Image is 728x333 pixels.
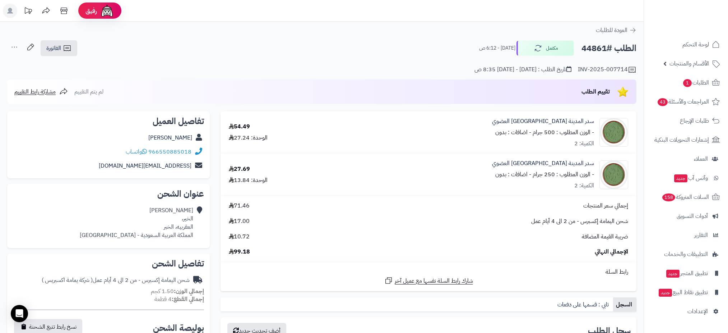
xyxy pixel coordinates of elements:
[148,147,191,156] a: 966550885018
[648,131,724,149] a: إشعارات التحويلات البنكية
[666,270,680,278] span: جديد
[229,202,250,210] span: 71.46
[533,128,594,137] small: - الوزن المطلوب : 500 جرام
[648,265,724,282] a: تطبيق المتجرجديد
[29,323,76,331] span: نسخ رابط تتبع الشحنة
[682,40,709,50] span: لوحة التحكم
[666,268,708,278] span: تطبيق المتجر
[581,87,610,96] span: تقييم الطلب
[648,303,724,320] a: الإعدادات
[600,118,628,147] img: 1690052262-Seder%20Leaves%20Powder%20Organic-90x90.jpg
[531,217,628,225] span: شحن اليمامة إكسبرس - من 2 الى 4 أيام عمل
[495,128,531,137] small: - اضافات : بدون
[492,117,594,126] a: سدر المدينة [GEOGRAPHIC_DATA] العضوي
[648,93,724,110] a: المراجعات والأسئلة43
[19,4,37,20] a: تحديثات المنصة
[46,44,61,53] span: الفاتورة
[648,284,724,301] a: تطبيق نقاط البيعجديد
[492,159,594,168] a: سدر المدينة [GEOGRAPHIC_DATA] العضوي
[679,20,721,35] img: logo-2.png
[533,170,594,179] small: - الوزن المطلوب : 250 جرام
[664,249,708,259] span: التطبيقات والخدمات
[174,287,204,296] strong: إجمالي الوزن:
[574,140,594,148] div: الكمية: 2
[100,4,114,18] img: ai-face.png
[148,133,192,142] a: [PERSON_NAME]
[126,147,147,156] a: واتساب
[596,26,627,35] span: العودة للطلبات
[516,41,574,56] button: مكتمل
[153,324,204,332] h2: بوليصة الشحن
[682,78,709,88] span: الطلبات
[648,36,724,53] a: لوحة التحكم
[659,289,672,297] span: جديد
[13,117,204,126] h2: تفاصيل العميل
[14,87,68,96] a: مشاركة رابط التقييم
[229,217,250,225] span: 17.00
[479,45,515,52] small: [DATE] - 6:12 ص
[229,176,268,184] div: الوحدة: 13.84
[229,165,250,173] div: 27.69
[495,170,531,179] small: - اضافات : بدون
[648,112,724,129] a: طلبات الإرجاع
[154,295,204,304] small: 4 قطعة
[229,233,250,241] span: 10.72
[648,246,724,263] a: التطبيقات والخدمات
[80,206,193,239] div: [PERSON_NAME] الخير، العقربيه، الخبر المملكة العربية السعودية - [GEOGRAPHIC_DATA]
[574,182,594,190] div: الكمية: 2
[583,202,628,210] span: إجمالي سعر المنتجات
[582,233,628,241] span: ضريبة القيمة المضافة
[42,276,93,284] span: ( شركة يمامة اكسبريس )
[648,188,724,206] a: السلات المتروكة158
[658,98,668,106] span: 43
[654,135,709,145] span: إشعارات التحويلات البنكية
[600,160,628,189] img: 1690052262-Seder%20Leaves%20Powder%20Organic-90x90.jpg
[658,287,708,297] span: تطبيق نقاط البيع
[680,116,709,126] span: طلبات الإرجاع
[648,227,724,244] a: التقارير
[14,87,56,96] span: مشاركة رابط التقييم
[172,295,204,304] strong: إجمالي القطع:
[648,207,724,225] a: أدوات التسويق
[229,123,250,131] div: 54.49
[229,248,250,256] span: 99.18
[648,74,724,91] a: الطلبات1
[581,41,636,56] h2: الطلب #44861
[474,65,571,74] div: تاريخ الطلب : [DATE] - [DATE] 8:35 ص
[677,211,708,221] span: أدوات التسويق
[578,65,636,74] div: INV-2025-007714
[683,79,692,87] span: 1
[662,193,675,201] span: 158
[99,161,191,170] a: [EMAIL_ADDRESS][DOMAIN_NAME]
[555,297,613,312] a: تابي : قسمها على دفعات
[613,297,636,312] a: السجل
[674,174,687,182] span: جديد
[694,230,708,240] span: التقارير
[648,169,724,187] a: وآتس آبجديد
[648,150,724,168] a: العملاء
[42,276,190,284] div: شحن اليمامة إكسبرس - من 2 الى 4 أيام عمل
[13,259,204,268] h2: تفاصيل الشحن
[229,134,268,142] div: الوحدة: 27.24
[11,305,28,322] div: Open Intercom Messenger
[694,154,708,164] span: العملاء
[595,248,628,256] span: الإجمالي النهائي
[384,276,473,285] a: شارك رابط السلة نفسها مع عميل آخر
[657,97,709,107] span: المراجعات والأسئلة
[662,192,709,202] span: السلات المتروكة
[151,287,204,296] small: 1.50 كجم
[74,87,103,96] span: لم يتم التقييم
[687,306,708,316] span: الإعدادات
[673,173,708,183] span: وآتس آب
[13,190,204,198] h2: عنوان الشحن
[41,40,77,56] a: الفاتورة
[223,268,634,276] div: رابط السلة
[85,6,97,15] span: رفيق
[596,26,636,35] a: العودة للطلبات
[669,59,709,69] span: الأقسام والمنتجات
[395,277,473,285] span: شارك رابط السلة نفسها مع عميل آخر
